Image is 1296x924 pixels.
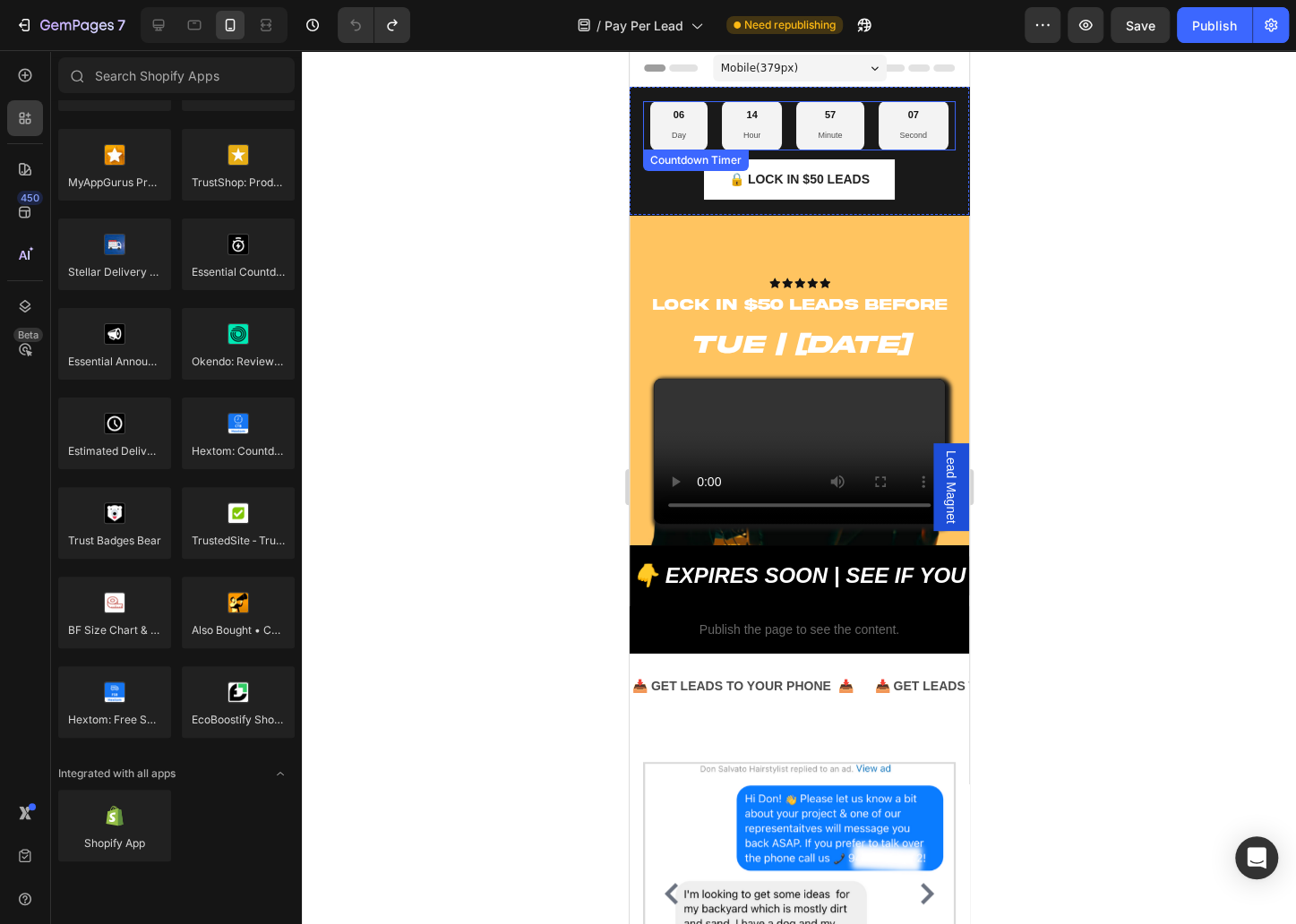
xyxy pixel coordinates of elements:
[58,766,176,782] span: Integrated with all apps
[597,16,601,35] span: /
[283,829,312,858] button: Carousel Next Arrow
[1111,7,1170,43] button: Save
[7,7,133,43] button: 7
[28,829,56,858] button: Carousel Back Arrow
[266,759,295,788] span: Toggle open
[605,16,683,35] span: Pay Per Lead
[1192,16,1237,35] div: Publish
[1177,7,1252,43] button: Publish
[13,328,43,342] div: Beta
[338,7,410,43] div: Undo/Redo
[3,625,224,647] p: 📥 GET LEADS TO YOUR PHONE 📥
[1235,836,1278,879] div: Open Intercom Messenger
[245,625,467,647] p: 📥 GET LEADS TO YOUR PHONE 📥
[117,14,125,36] p: 7
[58,57,295,93] input: Search Shopify Apps
[1126,18,1155,33] span: Save
[17,191,43,205] div: 450
[630,50,969,924] iframe: Design area
[744,17,836,33] span: Need republishing
[1,513,471,538] h2: 👇 EXPIRES SOON | SEE IF YOU QUALIFY 👇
